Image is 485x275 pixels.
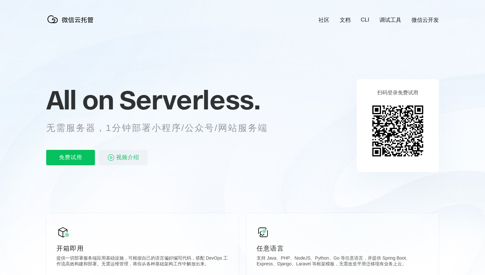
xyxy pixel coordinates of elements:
a: 微信云开发 [412,16,439,24]
span: Serverless. [119,84,260,116]
p: 任意语言 [257,244,429,253]
span: All on [46,84,113,116]
p: 提供一切部署服务端应用基础设施，可根据自己的语言偏好编写代码，搭配 DevOps 工作流高效构建和部署。无需运维管理，将你从各种基础架构工作中解放出来。 [56,255,228,268]
a: 微信云托管 [46,21,98,27]
p: 无需服务器，1分钟部署小程序/公众号/网站服务端 [46,122,280,134]
span: 视频介绍 [116,150,139,165]
img: 微信云托管 [46,13,98,26]
a: 社区 [319,16,329,24]
img: video_play.svg [107,154,115,161]
p: 开箱即用 [56,244,228,253]
a: 调试工具 [379,16,401,24]
p: 支持 Java、PHP、NodeJS、Python、Go 等任意语言，并提供 Spring Boot、Express、Django、Laravel 等框架模板，无需改造平滑迁移现有业务上云。 [257,255,429,268]
a: CLI [361,17,369,23]
p: 扫码登录免费试用 [377,90,418,96]
p: 免费试用 [46,150,95,165]
a: 文档 [340,16,351,24]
